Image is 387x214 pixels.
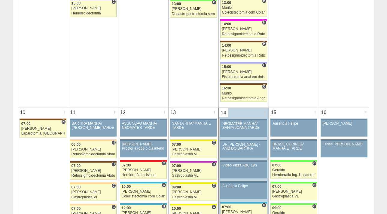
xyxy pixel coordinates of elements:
[72,206,81,211] span: 07:00
[70,204,117,206] div: Key: Bartira
[122,206,131,210] span: 12:00
[273,142,315,150] div: BRASIL CURINGA/ MANHÃ E TARDE
[270,139,317,141] div: Key: Aviso
[72,169,115,173] div: [PERSON_NAME]
[162,161,166,166] span: Consultório
[272,206,282,210] span: 09:00
[270,119,317,120] div: Key: Aviso
[273,122,315,126] div: Ausência Felipe
[220,83,267,85] div: Key: Santa Joana
[111,205,116,209] span: Consultório
[222,210,265,214] div: [PERSON_NAME]
[222,91,266,95] div: Murilo
[212,205,216,209] span: Consultório
[321,119,367,120] div: Key: Aviso
[70,0,117,17] a: C 15:00 [PERSON_NAME] Hemorroidectomia
[222,6,266,10] div: Murilo
[222,54,266,57] div: Retossigmoidectomia Robótica
[72,6,115,10] div: [PERSON_NAME]
[20,120,66,137] a: H 07:00 [PERSON_NAME] Laparotomia, [GEOGRAPHIC_DATA], Drenagem, Bridas
[120,160,167,162] div: Key: Assunção
[122,168,165,172] div: [PERSON_NAME]
[220,181,267,183] div: Key: Aviso
[70,161,117,163] div: Key: Santa Joana
[222,27,266,31] div: [PERSON_NAME]
[72,195,115,199] div: Gastroplastia VL
[222,122,265,130] div: NEOMATER MANHÃ/ SANTA JOANA TARDE
[172,147,215,151] div: [PERSON_NAME]
[70,139,117,141] div: Key: Bartira
[122,190,165,194] div: [PERSON_NAME]
[111,183,116,188] span: Consultório
[21,127,65,131] div: [PERSON_NAME]
[122,163,131,167] span: 07:00
[272,168,315,172] div: Geraldo
[120,141,167,157] a: [PERSON_NAME]-Proctoria robô o dia inteiro
[222,1,231,5] span: 13:00
[312,108,318,116] div: +
[272,163,282,167] span: 07:00
[122,194,165,198] div: Colecistectomia com Colangiografia VL
[222,205,231,209] span: 07:00
[222,184,265,188] div: Ausência Felipe
[122,185,131,189] span: 10:00
[262,42,267,46] span: Hospital
[270,184,317,200] a: H 07:00 [PERSON_NAME] Gastroplastia VL
[220,119,267,121] div: Key: Aviso
[222,43,231,48] span: 14:00
[323,122,366,126] div: [PERSON_NAME]
[172,2,181,6] span: 13:00
[270,141,317,157] a: BRASIL CURINGA/ MANHÃ E TARDE
[72,152,115,156] div: Retossigmoidectomia Abdominal VL
[321,120,367,137] a: [PERSON_NAME]
[270,162,317,179] a: C 07:00 Geraldo Herniorrafia Ing. Unilateral VL
[120,184,167,200] a: C 10:00 [PERSON_NAME] Colecistectomia com Colangiografia VL
[270,182,317,184] div: Key: Brasil
[170,139,217,141] div: Key: Santa Rita
[170,119,217,120] div: Key: Aviso
[70,163,117,180] a: H 07:00 [PERSON_NAME] Retossigmoidectomia Abdominal VL
[122,122,165,129] div: ASSUNÇÃO MANHÃ/ NEOMATER TARDE
[220,42,267,59] a: H 14:00 [PERSON_NAME] Retossigmoidectomia Robótica
[220,121,267,137] a: NEOMATER MANHÃ/ SANTA JOANA TARDE
[212,162,216,167] span: Hospital
[21,122,31,126] span: 07:00
[222,48,266,52] div: [PERSON_NAME]
[172,142,181,147] span: 07:00
[323,142,366,146] div: Férias [PERSON_NAME]
[220,62,267,64] div: Key: Christóvão da Gama
[70,141,117,158] a: H 06:00 [PERSON_NAME] Retossigmoidectomia Abdominal VL
[220,41,267,42] div: Key: Santa Joana
[70,182,117,184] div: Key: Bartira
[222,65,231,69] span: 15:00
[222,70,266,74] div: [PERSON_NAME]
[122,142,165,150] div: [PERSON_NAME]-Proctoria robô o dia inteiro
[72,164,81,168] span: 07:00
[321,139,367,141] div: Key: Aviso
[269,108,279,117] div: 15
[222,11,266,14] div: Colecistectomia com Colangiografia VL
[170,1,217,18] a: C 13:00 [PERSON_NAME] Degastrogastrectomia sem vago
[120,120,167,137] a: ASSUNÇÃO MANHÃ/ NEOMATER TARDE
[219,108,228,117] div: 14
[162,183,166,188] span: Consultório
[72,11,115,15] div: Hemorroidectomia
[262,84,267,89] span: Consultório
[272,185,282,189] span: 07:00
[111,140,116,145] span: Hospital
[272,173,315,177] div: Herniorrafia Ing. Unilateral VL
[312,183,317,188] span: Hospital
[222,22,231,26] span: 14:00
[212,108,217,116] div: +
[18,108,27,117] div: 10
[172,7,215,11] div: [PERSON_NAME]
[162,204,166,209] span: Hospital
[220,202,267,204] div: Key: Neomater
[262,203,266,208] span: Hospital
[220,64,267,81] a: C 15:00 [PERSON_NAME] Fistulectomia anal em dois tempos
[162,108,167,116] div: +
[220,160,267,162] div: Key: Aviso
[222,163,265,167] div: Vídeo Pizza ABC 19h
[62,108,67,116] div: +
[222,143,265,150] div: DR [PERSON_NAME] - AMB DO BARTIRA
